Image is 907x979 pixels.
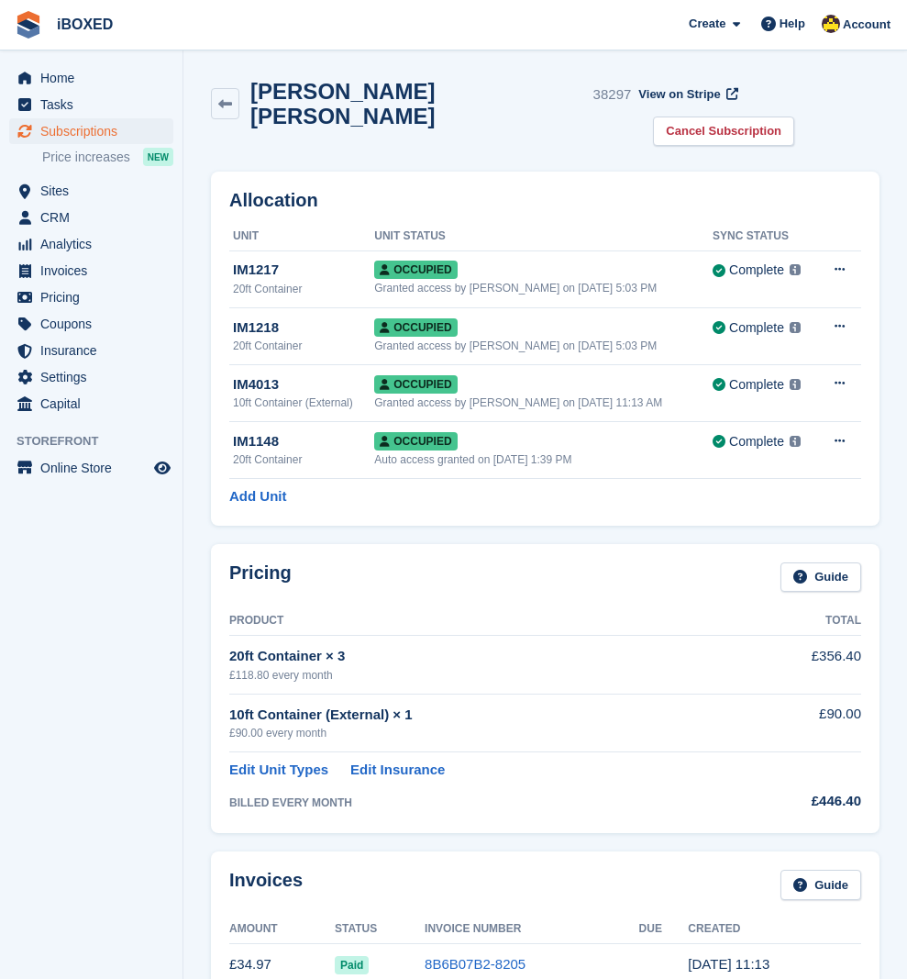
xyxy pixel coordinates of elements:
[229,915,335,944] th: Amount
[9,311,173,337] a: menu
[233,395,374,411] div: 10ft Container (External)
[40,391,150,417] span: Capital
[593,84,632,106] div: 38297
[780,15,805,33] span: Help
[9,338,173,363] a: menu
[50,9,120,39] a: iBOXED
[40,311,150,337] span: Coupons
[17,432,183,451] span: Storefront
[229,725,743,741] div: £90.00 every month
[233,374,374,395] div: IM4013
[688,956,769,972] time: 2025-08-16 10:13:37 UTC
[233,431,374,452] div: IM1148
[790,379,801,390] img: icon-info-grey-7440780725fd019a000dd9b08b2336e03edf1995a4989e88bcd33f0948082b44.svg
[374,261,457,279] span: Occupied
[425,915,639,944] th: Invoice Number
[40,258,150,284] span: Invoices
[374,451,713,468] div: Auto access granted on [DATE] 1:39 PM
[425,956,525,972] a: 8B6B07B2-8205
[638,85,720,104] span: View on Stripe
[229,606,743,636] th: Product
[790,436,801,447] img: icon-info-grey-7440780725fd019a000dd9b08b2336e03edf1995a4989e88bcd33f0948082b44.svg
[713,222,816,251] th: Sync Status
[374,395,713,411] div: Granted access by [PERSON_NAME] on [DATE] 11:13 AM
[40,284,150,310] span: Pricing
[9,258,173,284] a: menu
[9,118,173,144] a: menu
[233,317,374,339] div: IM1218
[743,694,861,751] td: £90.00
[822,15,840,33] img: Katie Brown
[9,284,173,310] a: menu
[790,264,801,275] img: icon-info-grey-7440780725fd019a000dd9b08b2336e03edf1995a4989e88bcd33f0948082b44.svg
[780,562,861,593] a: Guide
[743,606,861,636] th: Total
[335,915,425,944] th: Status
[40,65,150,91] span: Home
[42,149,130,166] span: Price increases
[780,870,861,900] a: Guide
[40,205,150,230] span: CRM
[9,391,173,417] a: menu
[229,486,286,507] a: Add Unit
[151,457,173,479] a: Preview store
[689,15,725,33] span: Create
[9,205,173,230] a: menu
[143,148,173,166] div: NEW
[229,705,743,726] div: 10ft Container (External) × 1
[40,178,150,204] span: Sites
[743,636,861,694] td: £356.40
[350,760,445,781] a: Edit Insurance
[40,231,150,257] span: Analytics
[653,117,794,147] a: Cancel Subscription
[9,364,173,390] a: menu
[9,455,173,481] a: menu
[15,11,42,39] img: stora-icon-8386f47178a22dfd0bd8f6a31ec36ba5ce8667c1dd55bd0f319d3a0aa187defe.svg
[790,322,801,333] img: icon-info-grey-7440780725fd019a000dd9b08b2336e03edf1995a4989e88bcd33f0948082b44.svg
[729,261,784,280] div: Complete
[229,562,292,593] h2: Pricing
[374,318,457,337] span: Occupied
[233,281,374,297] div: 20ft Container
[374,280,713,296] div: Granted access by [PERSON_NAME] on [DATE] 5:03 PM
[374,375,457,394] span: Occupied
[639,915,689,944] th: Due
[40,455,150,481] span: Online Store
[233,338,374,354] div: 20ft Container
[233,260,374,281] div: IM1217
[229,760,328,781] a: Edit Unit Types
[743,791,861,812] div: £446.40
[843,16,890,34] span: Account
[229,795,743,811] div: BILLED EVERY MONTH
[374,432,457,451] span: Occupied
[374,338,713,354] div: Granted access by [PERSON_NAME] on [DATE] 5:03 PM
[631,79,742,109] a: View on Stripe
[40,118,150,144] span: Subscriptions
[229,222,374,251] th: Unit
[40,364,150,390] span: Settings
[9,65,173,91] a: menu
[229,190,861,211] h2: Allocation
[40,92,150,117] span: Tasks
[688,915,861,944] th: Created
[42,147,173,167] a: Price increases NEW
[9,92,173,117] a: menu
[9,231,173,257] a: menu
[729,375,784,395] div: Complete
[729,432,784,451] div: Complete
[250,79,586,128] h2: [PERSON_NAME] [PERSON_NAME]
[9,178,173,204] a: menu
[233,451,374,468] div: 20ft Container
[229,667,743,684] div: £118.80 every month
[335,956,369,974] span: Paid
[229,870,303,900] h2: Invoices
[229,646,743,667] div: 20ft Container × 3
[40,338,150,363] span: Insurance
[374,222,713,251] th: Unit Status
[729,318,784,338] div: Complete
